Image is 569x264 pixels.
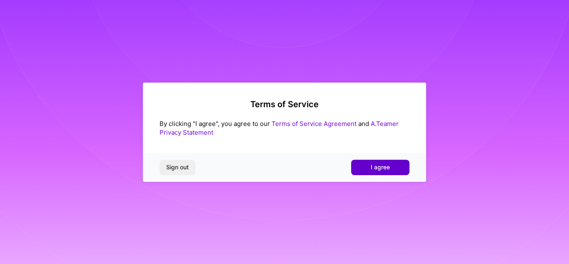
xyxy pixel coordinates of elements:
[371,163,390,171] span: I agree
[160,99,409,109] h2: Terms of Service
[272,120,357,128] a: Terms of Service Agreement
[160,160,195,175] button: Sign out
[351,160,409,175] button: I agree
[166,163,189,171] span: Sign out
[160,119,409,137] div: By clicking "I agree", you agree to our and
